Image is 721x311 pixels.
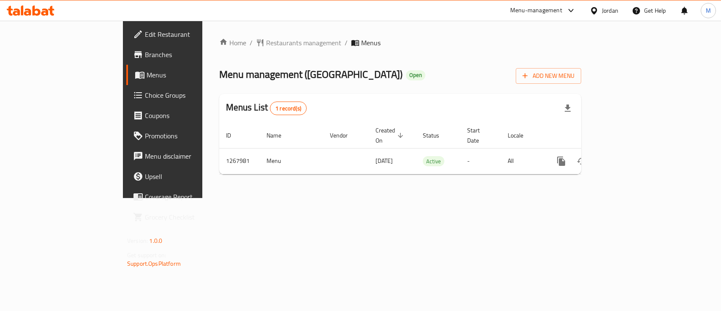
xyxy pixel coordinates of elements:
span: Status [423,130,450,140]
span: Choice Groups [145,90,237,100]
span: Menus [361,38,381,48]
span: Coupons [145,110,237,121]
a: Grocery Checklist [126,207,243,227]
a: Edit Restaurant [126,24,243,44]
span: Start Date [467,125,491,146]
button: more [551,151,571,171]
td: All [501,148,544,174]
span: Add New Menu [522,71,574,81]
span: Vendor [330,130,359,140]
a: Menus [126,65,243,85]
span: Locale [508,130,534,140]
div: Jordan [602,6,618,15]
span: M [706,6,711,15]
span: Version: [127,235,148,246]
a: Support.OpsPlatform [127,258,181,269]
span: Restaurants management [266,38,341,48]
span: Created On [375,125,406,146]
li: / [250,38,253,48]
a: Menu disclaimer [126,146,243,166]
table: enhanced table [219,123,639,174]
a: Coverage Report [126,187,243,207]
a: Upsell [126,166,243,187]
div: Open [406,70,425,80]
span: Name [267,130,292,140]
span: Edit Restaurant [145,29,237,39]
td: Menu [260,148,323,174]
div: Total records count [270,102,307,115]
a: Coupons [126,105,243,126]
span: Upsell [145,171,237,182]
span: 1.0.0 [149,235,162,246]
a: Choice Groups [126,85,243,105]
a: Branches [126,44,243,65]
li: / [345,38,348,48]
span: Open [406,72,425,79]
h2: Menus List [226,101,307,115]
span: Branches [145,50,237,60]
div: Menu-management [510,6,562,16]
span: Grocery Checklist [145,212,237,222]
th: Actions [544,123,639,149]
a: Promotions [126,126,243,146]
button: Change Status [571,151,592,171]
span: Menu management ( [GEOGRAPHIC_DATA] ) [219,65,403,84]
span: Coverage Report [145,192,237,202]
a: Restaurants management [256,38,341,48]
span: Get support on: [127,250,166,261]
div: Export file [558,98,578,118]
span: ID [226,130,242,140]
span: Menu disclaimer [145,151,237,161]
span: 1 record(s) [270,105,306,113]
span: Menus [147,70,237,80]
span: [DATE] [375,155,393,166]
td: - [460,148,501,174]
button: Add New Menu [516,68,581,84]
span: Active [423,157,444,166]
nav: breadcrumb [219,38,581,48]
span: Promotions [145,131,237,141]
